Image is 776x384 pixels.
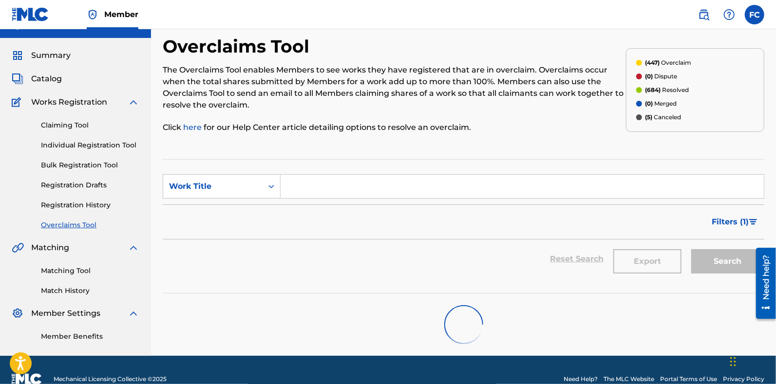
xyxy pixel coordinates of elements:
span: (0) [645,73,653,80]
p: Click for our Help Center article detailing options to resolve an overclaim. [163,122,626,133]
img: MLC Logo [12,7,49,21]
h2: Overclaims Tool [163,36,314,57]
img: expand [128,96,139,108]
img: Works Registration [12,96,24,108]
form: Search Form [163,174,764,278]
img: expand [128,242,139,254]
span: Matching [31,242,69,254]
a: Privacy Policy [723,375,764,384]
p: Canceled [645,113,681,122]
p: Overclaim [645,58,691,67]
p: Resolved [645,86,689,94]
img: help [723,9,735,20]
a: Member Benefits [41,331,139,342]
span: (0) [645,100,653,107]
span: Mechanical Licensing Collective © 2025 [54,375,167,384]
img: Member Settings [12,308,23,319]
span: Filters ( 1 ) [712,216,749,228]
img: filter [749,219,757,225]
iframe: Chat Widget [727,337,776,384]
div: Help [719,5,739,24]
span: Catalog [31,73,62,85]
div: Widget chat [727,337,776,384]
img: Matching [12,242,24,254]
span: (684) [645,86,661,93]
a: The MLC Website [604,375,654,384]
a: Bulk Registration Tool [41,160,139,170]
img: preloader [441,302,486,347]
a: Claiming Tool [41,120,139,130]
img: Summary [12,50,23,61]
a: Match History [41,286,139,296]
img: Catalog [12,73,23,85]
button: Filters (1) [706,210,764,234]
div: Work Title [169,181,257,192]
a: Individual Registration Tool [41,140,139,150]
span: Works Registration [31,96,107,108]
a: here [183,123,204,132]
p: Dispute [645,72,677,81]
div: Trascina [730,347,736,376]
span: Member [104,9,138,20]
p: The Overclaims Tool enables Members to see works they have registered that are in overclaim. Over... [163,64,626,111]
a: Registration History [41,200,139,210]
img: expand [128,308,139,319]
span: Summary [31,50,71,61]
iframe: Resource Center [749,244,776,323]
a: Need Help? [564,375,598,384]
a: SummarySummary [12,50,71,61]
span: (5) [645,113,652,121]
div: User Menu [745,5,764,24]
img: search [698,9,710,20]
a: Matching Tool [41,266,139,276]
img: Top Rightsholder [87,9,98,20]
a: Registration Drafts [41,180,139,190]
span: Member Settings [31,308,100,319]
a: Portal Terms of Use [660,375,717,384]
p: Merged [645,99,677,108]
a: Overclaims Tool [41,220,139,230]
a: CatalogCatalog [12,73,62,85]
span: (447) [645,59,660,66]
a: Public Search [694,5,714,24]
